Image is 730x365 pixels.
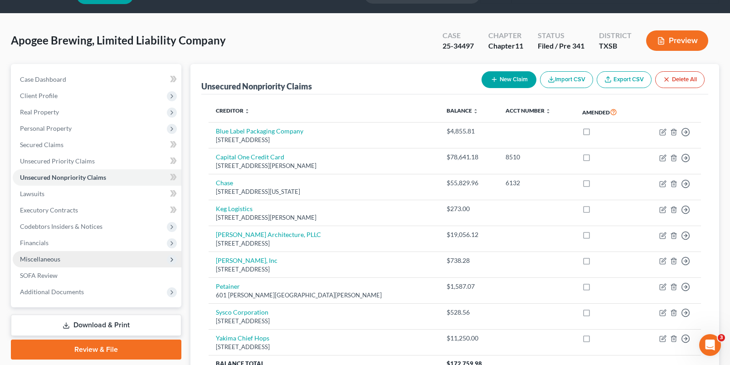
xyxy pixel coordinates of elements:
[13,137,181,153] a: Secured Claims
[538,41,584,51] div: Filed / Pre 341
[13,186,181,202] a: Lawsuits
[216,213,432,222] div: [STREET_ADDRESS][PERSON_NAME]
[488,41,523,51] div: Chapter
[216,107,250,114] a: Creditor unfold_more
[216,153,284,161] a: Capital One Credit Card
[13,71,181,88] a: Case Dashboard
[216,187,432,196] div: [STREET_ADDRESS][US_STATE]
[506,153,568,162] div: 8510
[216,334,269,342] a: Yakima Chief Hops
[447,127,492,136] div: $4,855.81
[216,317,432,326] div: [STREET_ADDRESS]
[216,291,432,300] div: 601 [PERSON_NAME][GEOGRAPHIC_DATA][PERSON_NAME]
[447,204,492,213] div: $273.00
[20,255,60,263] span: Miscellaneous
[20,288,84,296] span: Additional Documents
[599,30,632,41] div: District
[216,162,432,170] div: [STREET_ADDRESS][PERSON_NAME]
[216,136,432,144] div: [STREET_ADDRESS]
[216,239,432,248] div: [STREET_ADDRESS]
[244,109,250,114] i: unfold_more
[718,334,725,341] span: 3
[597,71,652,88] a: Export CSV
[13,169,181,186] a: Unsecured Nonpriority Claims
[20,239,49,247] span: Financials
[540,71,593,88] button: Import CSV
[447,178,492,187] div: $55,829.96
[216,127,303,135] a: Blue Label Packaging Company
[13,267,181,284] a: SOFA Review
[216,256,277,264] a: [PERSON_NAME], Inc
[216,179,233,187] a: Chase
[20,141,63,148] span: Secured Claims
[447,334,492,343] div: $11,250.00
[506,107,551,114] a: Acct Number unfold_more
[646,30,708,51] button: Preview
[575,102,638,123] th: Amended
[201,81,312,92] div: Unsecured Nonpriority Claims
[447,107,478,114] a: Balance unfold_more
[13,202,181,218] a: Executory Contracts
[443,30,474,41] div: Case
[599,41,632,51] div: TXSB
[216,343,432,351] div: [STREET_ADDRESS]
[447,256,492,265] div: $738.28
[20,75,66,83] span: Case Dashboard
[488,30,523,41] div: Chapter
[216,282,240,290] a: Petainer
[515,41,523,50] span: 11
[11,315,181,336] a: Download & Print
[447,282,492,291] div: $1,587.07
[20,222,102,230] span: Codebtors Insiders & Notices
[216,231,321,238] a: [PERSON_NAME] Architecture, PLLC
[447,308,492,317] div: $528.56
[216,265,432,274] div: [STREET_ADDRESS]
[13,153,181,169] a: Unsecured Priority Claims
[506,178,568,187] div: 6132
[20,190,44,197] span: Lawsuits
[216,308,268,316] a: Sysco Corporation
[545,109,551,114] i: unfold_more
[20,157,95,165] span: Unsecured Priority Claims
[11,340,181,360] a: Review & File
[538,30,584,41] div: Status
[11,34,226,47] span: Apogee Brewing, Limited Liability Company
[655,71,705,88] button: Delete All
[20,271,58,279] span: SOFA Review
[447,230,492,239] div: $19,056.12
[216,205,253,212] a: Keg Logistics
[20,124,72,132] span: Personal Property
[20,108,59,116] span: Real Property
[473,109,478,114] i: unfold_more
[447,153,492,162] div: $78,641.18
[20,92,58,99] span: Client Profile
[20,206,78,214] span: Executory Contracts
[443,41,474,51] div: 25-34497
[482,71,536,88] button: New Claim
[699,334,721,356] iframe: Intercom live chat
[20,173,106,181] span: Unsecured Nonpriority Claims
